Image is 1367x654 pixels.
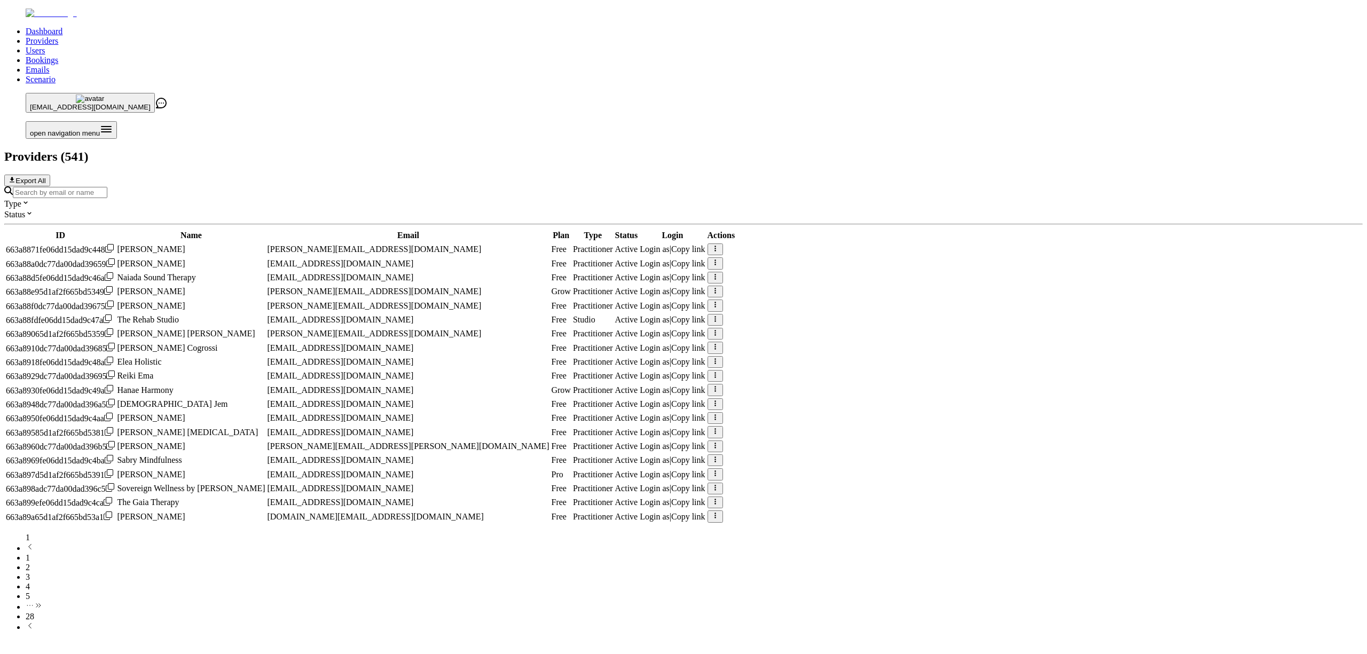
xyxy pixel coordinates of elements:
[551,245,566,254] span: Free
[6,427,115,438] div: Click to copy
[26,9,77,18] img: Fluum Logo
[117,413,185,422] span: [PERSON_NAME]
[671,498,705,507] span: Copy link
[551,301,566,310] span: Free
[117,329,255,338] span: [PERSON_NAME] [PERSON_NAME]
[117,385,173,395] span: Hanae Harmony
[6,483,115,494] div: Click to copy
[640,273,705,282] div: |
[267,357,413,366] span: [EMAIL_ADDRESS][DOMAIN_NAME]
[573,428,613,437] span: validated
[640,315,670,324] span: Login as
[551,442,566,451] span: Free
[26,56,58,65] a: Bookings
[267,245,481,254] span: [PERSON_NAME][EMAIL_ADDRESS][DOMAIN_NAME]
[640,371,705,381] div: |
[615,399,638,409] div: Active
[6,371,115,381] div: Click to copy
[117,259,185,268] span: [PERSON_NAME]
[13,187,107,198] input: Search by email or name
[6,328,115,339] div: Click to copy
[4,198,1363,209] div: Type
[5,230,115,241] th: ID
[671,484,705,493] span: Copy link
[671,413,705,422] span: Copy link
[551,428,566,437] span: Free
[615,329,638,338] div: Active
[640,428,670,437] span: Login as
[640,287,705,296] div: |
[551,413,566,422] span: Free
[640,371,670,380] span: Login as
[551,273,566,282] span: Free
[640,484,670,493] span: Login as
[117,273,195,282] span: Naiada Sound Therapy
[573,512,613,521] span: validated
[615,512,638,522] div: Active
[551,371,566,380] span: Free
[267,371,413,380] span: [EMAIL_ADDRESS][DOMAIN_NAME]
[267,428,413,437] span: [EMAIL_ADDRESS][DOMAIN_NAME]
[267,399,413,408] span: [EMAIL_ADDRESS][DOMAIN_NAME]
[573,301,613,310] span: validated
[26,572,1363,582] li: pagination item 3
[117,470,185,479] span: [PERSON_NAME]
[640,245,670,254] span: Login as
[30,103,151,111] span: [EMAIL_ADDRESS][DOMAIN_NAME]
[26,582,1363,592] li: pagination item 4
[551,512,566,521] span: Free
[573,385,613,395] span: validated
[551,399,566,408] span: Free
[707,230,736,241] th: Actions
[640,273,670,282] span: Login as
[267,315,413,324] span: [EMAIL_ADDRESS][DOMAIN_NAME]
[671,273,705,282] span: Copy link
[26,563,1363,572] li: pagination item 2
[573,484,613,493] span: validated
[551,343,566,352] span: Free
[117,315,179,324] span: The Rehab Studio
[615,315,638,325] div: Active
[26,553,1363,563] li: pagination item 1 active
[551,498,566,507] span: Free
[640,385,670,395] span: Login as
[640,512,705,522] div: |
[615,484,638,493] div: Active
[26,36,58,45] a: Providers
[640,357,670,366] span: Login as
[26,75,56,84] a: Scenario
[640,399,705,409] div: |
[615,357,638,367] div: Active
[640,399,670,408] span: Login as
[4,149,1363,164] h2: Providers ( 541 )
[26,592,1363,601] li: pagination item 5
[573,357,613,366] span: validated
[6,469,115,480] div: Click to copy
[615,498,638,507] div: Active
[117,287,185,296] span: [PERSON_NAME]
[6,286,115,297] div: Click to copy
[640,357,705,367] div: |
[6,258,115,269] div: Click to copy
[640,413,705,423] div: |
[615,470,638,479] div: Active
[6,314,115,325] div: Click to copy
[573,455,613,464] span: validated
[671,428,705,437] span: Copy link
[117,428,258,437] span: [PERSON_NAME] [MEDICAL_DATA]
[639,230,705,241] th: Login
[615,428,638,437] div: Active
[573,371,613,380] span: validated
[267,301,481,310] span: [PERSON_NAME][EMAIL_ADDRESS][DOMAIN_NAME]
[671,470,705,479] span: Copy link
[640,498,705,507] div: |
[615,230,639,241] th: Status
[615,343,638,353] div: Active
[573,343,613,352] span: validated
[671,245,705,254] span: Copy link
[573,413,613,422] span: validated
[6,511,115,522] div: Click to copy
[615,301,638,311] div: Active
[26,121,117,139] button: Open menu
[116,230,265,241] th: Name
